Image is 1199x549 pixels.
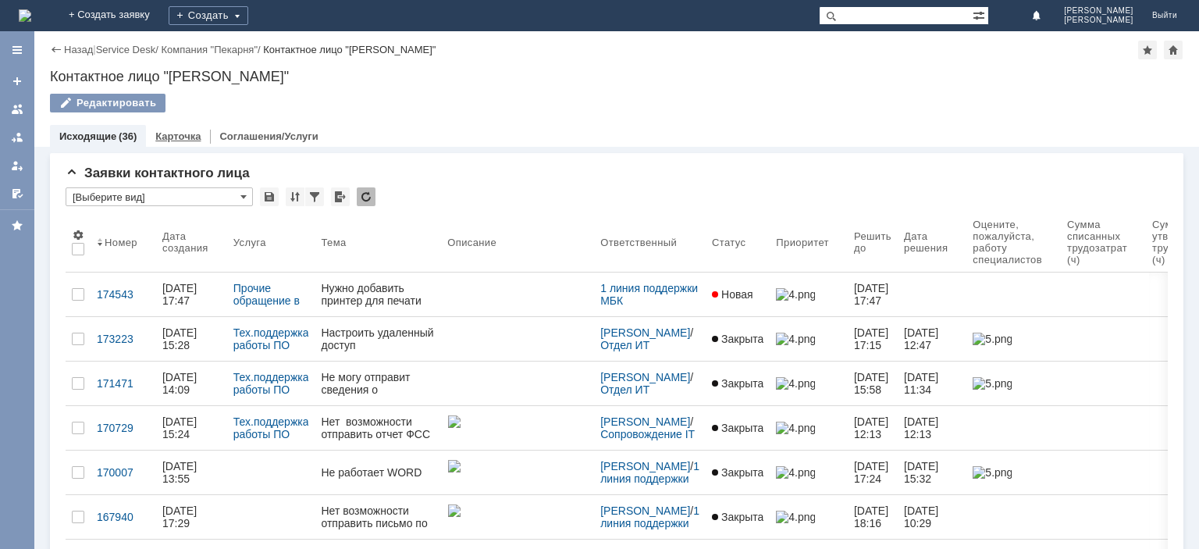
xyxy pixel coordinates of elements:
a: Создать заявку [5,69,30,94]
a: 4.png [770,412,848,444]
th: Ответственный [594,212,706,273]
div: Номер [105,237,137,248]
a: Тех.поддержка работы ПО 1С, Excel [233,415,312,453]
img: logo [19,9,31,22]
a: Закрыта [706,323,770,355]
span: [DATE] 17:15 [854,326,891,351]
a: Исходящие [59,130,116,142]
a: [DATE] 12:13 [848,406,898,450]
th: Дата решения [898,212,966,273]
th: Дата создания [156,212,227,273]
div: Oцените, пожалуйста, работу специалистов [973,219,1042,266]
a: 4.png [770,279,848,310]
a: [DATE] 17:15 [848,317,898,361]
div: 174543 [97,288,150,301]
span: [PERSON_NAME] [1064,6,1133,16]
img: 4.png [776,466,815,479]
a: Закрыта [706,457,770,488]
a: Мои согласования [5,181,30,206]
div: [DATE] 17:47 [162,282,200,307]
a: [DATE] 12:13 [898,406,966,450]
div: 167940 [97,511,150,523]
img: 4.png [776,511,815,523]
a: Карточка [155,130,201,142]
div: / [600,371,699,396]
a: 1 линия поддержки МБК [600,460,703,497]
div: | [93,43,95,55]
span: Закрыта [712,466,763,479]
a: Заявки в моей ответственности [5,125,30,150]
div: / [600,415,699,440]
a: [DATE] 17:47 [156,273,227,316]
a: 5.png [966,323,1061,355]
div: Фильтрация... [305,187,324,206]
div: [DATE] 15:28 [162,326,200,351]
a: 174543 [91,279,156,310]
a: Нет возможности отправить письмо по почте. [315,495,441,539]
div: Приоритет [776,237,829,248]
a: 173223 [91,323,156,355]
a: 5.png [966,368,1061,399]
div: Не могу отправит сведения о застрахованных лицах через [GEOGRAPHIC_DATA] по ООО П-М, ИП [PERSON_N... [321,371,435,396]
span: [PERSON_NAME] [1064,16,1133,25]
div: Добавить в избранное [1138,41,1157,59]
span: [DATE] 17:47 [854,282,891,307]
a: [PERSON_NAME] [600,371,690,383]
div: Обновлять список [357,187,375,206]
a: [DATE] 15:58 [848,362,898,405]
a: [DATE] 18:16 [848,495,898,539]
a: Новая [706,279,770,310]
span: [DATE] 18:16 [854,504,891,529]
th: Сумма списанных трудозатрат (ч) [1061,212,1146,273]
a: 4.png [770,457,848,488]
a: 171471 [91,368,156,399]
span: [DATE] 15:58 [854,371,891,396]
span: [DATE] 12:13 [854,415,891,440]
a: [DATE] 15:28 [156,317,227,361]
a: [DATE] 10:29 [898,495,966,539]
div: 170007 [97,466,150,479]
div: Решить до [854,230,891,254]
th: Тема [315,212,441,273]
a: Тех.поддержка работы ПО 1С, Excel [233,326,312,364]
img: 4.png [776,377,815,390]
span: Закрыта [712,333,763,345]
th: Номер [91,212,156,273]
a: Настроить удаленный доступ [315,317,441,361]
a: Прочие обращение в техподдержку ИТ [233,282,307,332]
span: Заявки контактного лица [66,166,250,180]
div: Сделать домашней страницей [1164,41,1183,59]
div: [DATE] 13:55 [162,460,200,485]
div: [DATE] 17:29 [162,504,200,529]
span: Закрыта [712,377,763,390]
img: 4.png [776,288,815,301]
img: 5.png [973,333,1012,345]
div: (36) [119,130,137,142]
span: Новая [712,288,753,301]
div: / [161,44,263,55]
a: [DATE] 12:47 [898,317,966,361]
img: 5.png [973,466,1012,479]
a: 4.png [770,368,848,399]
div: Сортировка... [286,187,304,206]
a: Соглашения/Услуги [219,130,318,142]
span: Настройки [72,229,84,241]
a: Компания "Пекарня" [161,44,258,55]
div: Тема [321,237,346,248]
a: [DATE] 15:32 [898,451,966,494]
a: [DATE] 11:34 [898,362,966,405]
a: 4.png [770,501,848,533]
div: [DATE] 10:29 [904,504,941,529]
a: Перейти на домашнюю страницу [19,9,31,22]
span: Расширенный поиск [973,7,988,22]
div: Нет возможности отправить отчет ФСС [321,415,435,440]
a: 1 линия поддержки МБК [600,504,703,542]
a: Сопровождение IT [600,428,695,440]
a: 1 линия поддержки МБК [600,282,701,307]
a: Мои заявки [5,153,30,178]
div: Контактное лицо "[PERSON_NAME]" [50,69,1183,84]
div: [DATE] 15:32 [904,460,941,485]
a: Заявки на командах [5,97,30,122]
a: 167940 [91,501,156,533]
div: 171471 [97,377,150,390]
